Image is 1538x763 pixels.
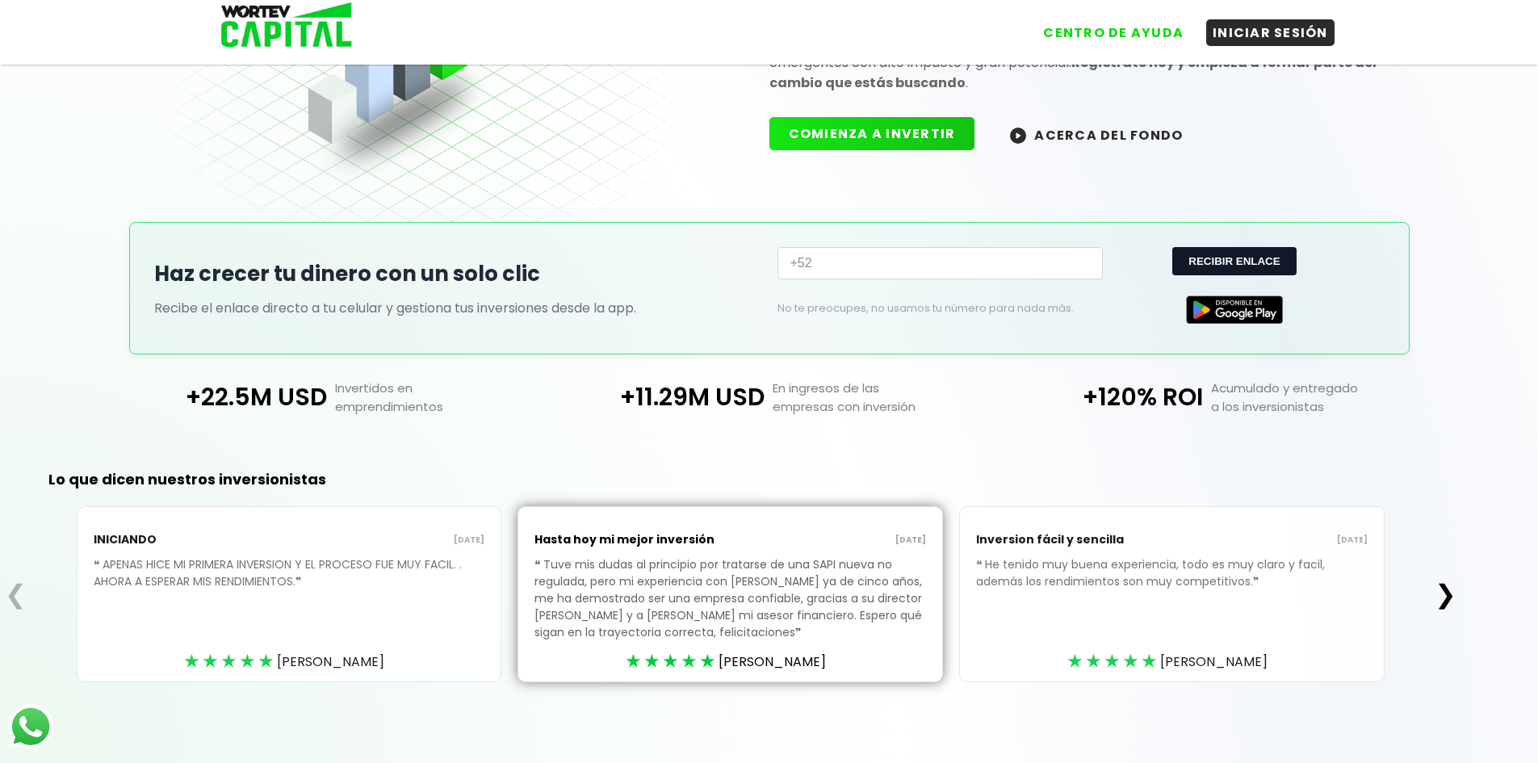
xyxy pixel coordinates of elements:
[534,556,543,572] span: ❝
[988,379,1203,416] p: +120% ROI
[1206,19,1335,46] button: INICIAR SESIÓN
[769,117,975,150] button: COMIENZA A INVERTIR
[534,556,926,665] p: Tuve mis dudas al principio por tratarse de una SAPI nueva no regulada, pero mi experiencia con [...
[94,556,485,614] p: APENAS HICE MI PRIMERA INVERSION Y EL PROCESO FUE MUY FACIL. . AHORA A ESPERAR MIS RENDIMIENTOS.
[94,523,289,556] p: INICIANDO
[976,523,1171,556] p: Inversion fácil y sencilla
[626,649,719,673] div: ★★★★★
[991,117,1202,152] button: ACERCA DEL FONDO
[1172,534,1368,547] p: [DATE]
[1203,379,1426,416] p: Acumulado y entregado a los inversionistas
[154,258,761,290] h2: Haz crecer tu dinero con un solo clic
[289,534,484,547] p: [DATE]
[976,556,1368,614] p: He tenido muy buena experiencia, todo es muy claro y facil, además los rendimientos son muy compe...
[1190,7,1335,46] a: INICIAR SESIÓN
[1172,247,1296,275] button: RECIBIR ENLACE
[769,53,1377,92] strong: Regístrate hoy y empieza a formar parte del cambio que estás buscando
[1186,296,1283,324] img: Google Play
[111,379,326,416] p: +22.5M USD
[777,301,1077,316] p: No te preocupes, no usamos tu número para nada más.
[8,704,53,749] img: logos_whatsapp-icon.242b2217.svg
[1253,573,1262,589] span: ❞
[795,624,804,640] span: ❞
[719,652,826,672] span: [PERSON_NAME]
[1160,652,1268,672] span: [PERSON_NAME]
[769,124,991,143] a: COMIENZA A INVERTIR
[277,652,384,672] span: [PERSON_NAME]
[976,556,985,572] span: ❝
[327,379,550,416] p: Invertidos en emprendimientos
[1020,7,1190,46] a: CENTRO DE AYUDA
[534,523,730,556] p: Hasta hoy mi mejor inversión
[94,556,103,572] span: ❝
[184,649,277,673] div: ★★★★★
[1067,649,1160,673] div: ★★★★★
[550,379,765,416] p: +11.29M USD
[295,573,304,589] span: ❞
[154,298,761,318] p: Recibe el enlace directo a tu celular y gestiona tus inversiones desde la app.
[1010,128,1026,144] img: wortev-capital-acerca-del-fondo
[1037,19,1190,46] button: CENTRO DE AYUDA
[1430,578,1461,610] button: ❯
[765,379,987,416] p: En ingresos de las empresas con inversión
[731,534,926,547] p: [DATE]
